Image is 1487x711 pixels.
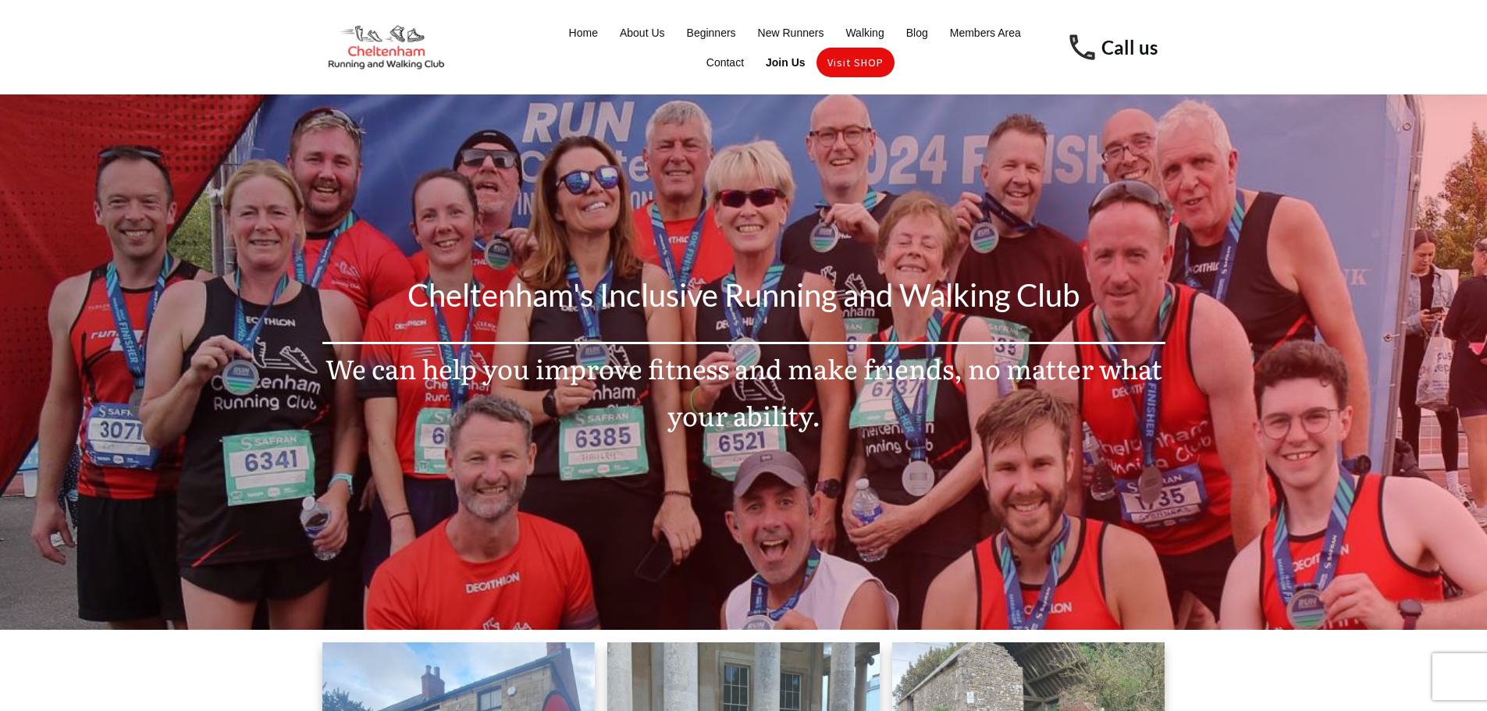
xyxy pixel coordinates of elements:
[827,52,884,73] a: Visit SHOP
[620,22,665,44] a: About Us
[906,22,928,44] a: Blog
[323,268,1165,341] p: Cheltenham's Inclusive Running and Walking Club
[569,22,598,44] a: Home
[845,22,884,44] a: Walking
[322,22,450,73] img: Cheltenham Running and Walking Club Logo
[950,22,1021,44] a: Members Area
[687,22,736,44] a: Beginners
[766,52,806,73] a: Join Us
[758,22,824,44] a: New Runners
[706,52,744,73] a: Contact
[1101,36,1158,59] a: Call us
[323,345,1165,457] p: We can help you improve fitness and make friends, no matter what your ability.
